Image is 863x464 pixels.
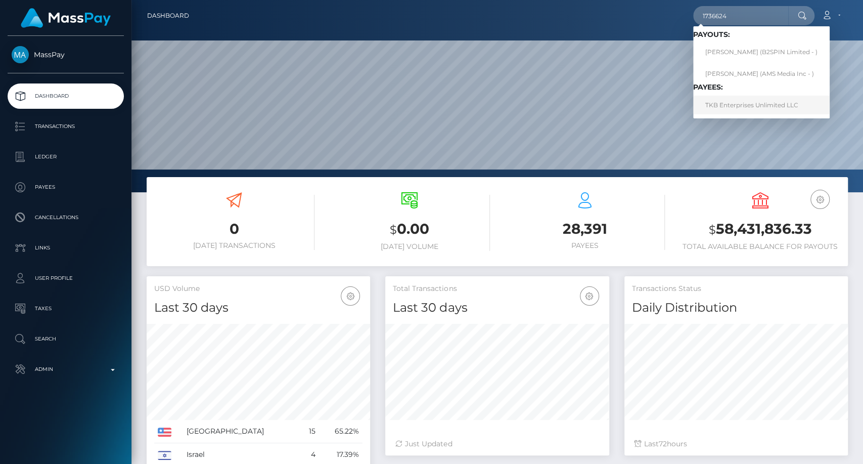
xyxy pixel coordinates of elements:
[8,175,124,200] a: Payees
[8,83,124,109] a: Dashboard
[632,299,840,317] h4: Daily Distribution
[154,219,314,239] h3: 0
[693,96,830,114] a: TKB Enterprises Unlimited LLC
[8,144,124,170] a: Ledger
[12,240,120,256] p: Links
[659,439,667,448] span: 72
[154,299,362,317] h4: Last 30 days
[12,119,120,134] p: Transactions
[8,326,124,352] a: Search
[330,219,490,240] h3: 0.00
[12,210,120,225] p: Cancellations
[12,46,29,63] img: MassPay
[147,5,189,26] a: Dashboard
[693,64,830,83] a: [PERSON_NAME] (AMS Media Inc - )
[154,284,362,294] h5: USD Volume
[8,50,124,59] span: MassPay
[8,266,124,291] a: User Profile
[505,219,665,239] h3: 28,391
[8,114,124,139] a: Transactions
[632,284,840,294] h5: Transactions Status
[158,451,171,460] img: IL.png
[680,219,840,240] h3: 58,431,836.33
[393,299,601,317] h4: Last 30 days
[693,30,830,39] h6: Payouts:
[8,235,124,261] a: Links
[8,296,124,321] a: Taxes
[693,43,830,62] a: [PERSON_NAME] (B2SPIN Limited - )
[12,331,120,347] p: Search
[680,242,840,251] h6: Total Available Balance for Payouts
[300,420,319,443] td: 15
[12,301,120,316] p: Taxes
[12,362,120,377] p: Admin
[505,241,665,250] h6: Payees
[390,223,397,237] small: $
[393,284,601,294] h5: Total Transactions
[12,271,120,286] p: User Profile
[158,428,171,437] img: US.png
[12,180,120,195] p: Payees
[12,89,120,104] p: Dashboard
[8,205,124,230] a: Cancellations
[395,439,599,449] div: Just Updated
[21,8,111,28] img: MassPay Logo
[8,357,124,382] a: Admin
[693,6,788,25] input: Search...
[634,439,838,449] div: Last hours
[12,149,120,164] p: Ledger
[330,242,490,251] h6: [DATE] Volume
[183,420,300,443] td: [GEOGRAPHIC_DATA]
[693,83,830,92] h6: Payees:
[154,241,314,250] h6: [DATE] Transactions
[709,223,716,237] small: $
[319,420,362,443] td: 65.22%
